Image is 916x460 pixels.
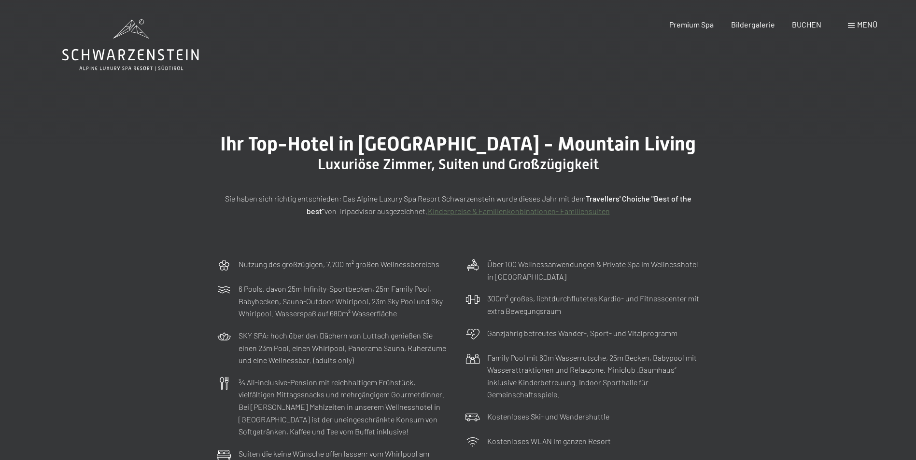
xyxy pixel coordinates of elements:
[239,258,439,271] p: Nutzung des großzügigen, 7.700 m² großen Wellnessbereichs
[731,20,775,29] a: Bildergalerie
[318,156,599,173] span: Luxuriöse Zimmer, Suiten und Großzügigkeit
[239,376,451,438] p: ¾ All-inclusive-Pension mit reichhaltigem Frühstück, vielfältigen Mittagssnacks und mehrgängigem ...
[857,20,877,29] span: Menü
[217,192,700,217] p: Sie haben sich richtig entschieden: Das Alpine Luxury Spa Resort Schwarzenstein wurde dieses Jahr...
[307,194,691,216] strong: Travellers' Choiche "Best of the best"
[792,20,821,29] a: BUCHEN
[487,258,700,283] p: Über 100 Wellnessanwendungen & Private Spa im Wellnesshotel in [GEOGRAPHIC_DATA]
[239,283,451,320] p: 6 Pools, davon 25m Infinity-Sportbecken, 25m Family Pool, Babybecken, Sauna-Outdoor Whirlpool, 23...
[487,292,700,317] p: 300m² großes, lichtdurchflutetes Kardio- und Fitnesscenter mit extra Bewegungsraum
[487,352,700,401] p: Family Pool mit 60m Wasserrutsche, 25m Becken, Babypool mit Wasserattraktionen und Relaxzone. Min...
[669,20,714,29] a: Premium Spa
[239,329,451,366] p: SKY SPA: hoch über den Dächern von Luttach genießen Sie einen 23m Pool, einen Whirlpool, Panorama...
[487,435,611,447] p: Kostenloses WLAN im ganzen Resort
[487,410,609,423] p: Kostenloses Ski- und Wandershuttle
[487,327,677,339] p: Ganzjährig betreutes Wander-, Sport- und Vitalprogramm
[220,133,696,155] span: Ihr Top-Hotel in [GEOGRAPHIC_DATA] - Mountain Living
[428,206,610,216] a: Kinderpreise & Familienkonbinationen- Familiensuiten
